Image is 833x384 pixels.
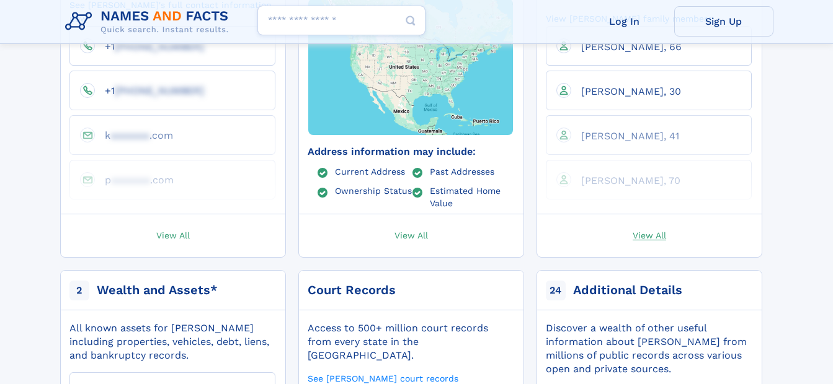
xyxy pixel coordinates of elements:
[111,174,150,186] span: aaaaaaa
[110,129,149,141] span: aaaaaaa
[674,6,773,37] a: Sign Up
[575,6,674,37] a: Log In
[430,185,514,207] a: Estimated Home Value
[257,6,425,35] input: search input
[60,5,239,38] img: Logo Names and Facts
[546,281,566,300] span: 24
[396,6,425,36] button: Search Button
[308,282,396,299] div: Court Records
[156,229,190,240] span: View All
[546,321,752,376] div: Discover a wealth of other useful information about [PERSON_NAME] from millions of public records...
[571,40,682,52] a: [PERSON_NAME], 66
[308,145,514,159] div: Address information may include:
[69,321,275,362] div: All known assets for [PERSON_NAME] including properties, vehicles, debt, liens, and bankruptcy re...
[335,166,405,176] a: Current Address
[69,281,89,300] span: 2
[531,214,768,257] a: View All
[581,175,680,186] span: [PERSON_NAME], 70
[581,130,679,142] span: [PERSON_NAME], 41
[308,372,458,384] a: See [PERSON_NAME] court records
[95,40,204,51] a: +1[PHONE_NUMBER]
[95,173,174,185] a: paaaaaaa.com
[571,129,679,141] a: [PERSON_NAME], 41
[95,129,173,141] a: kaaaaaaa.com
[581,41,682,53] span: [PERSON_NAME], 66
[115,85,204,97] span: [PHONE_NUMBER]
[55,214,292,257] a: View All
[571,85,681,97] a: [PERSON_NAME], 30
[430,166,494,176] a: Past Addresses
[293,214,530,257] a: View All
[633,229,666,240] span: View All
[573,282,682,299] div: Additional Details
[394,229,428,240] span: View All
[335,185,412,195] a: Ownership Status
[95,84,204,96] a: +1[PHONE_NUMBER]
[308,321,514,362] div: Access to 500+ million court records from every state in the [GEOGRAPHIC_DATA].
[571,174,680,186] a: [PERSON_NAME], 70
[115,40,204,52] span: [PHONE_NUMBER]
[97,282,218,299] div: Wealth and Assets*
[581,85,681,97] span: [PERSON_NAME], 30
